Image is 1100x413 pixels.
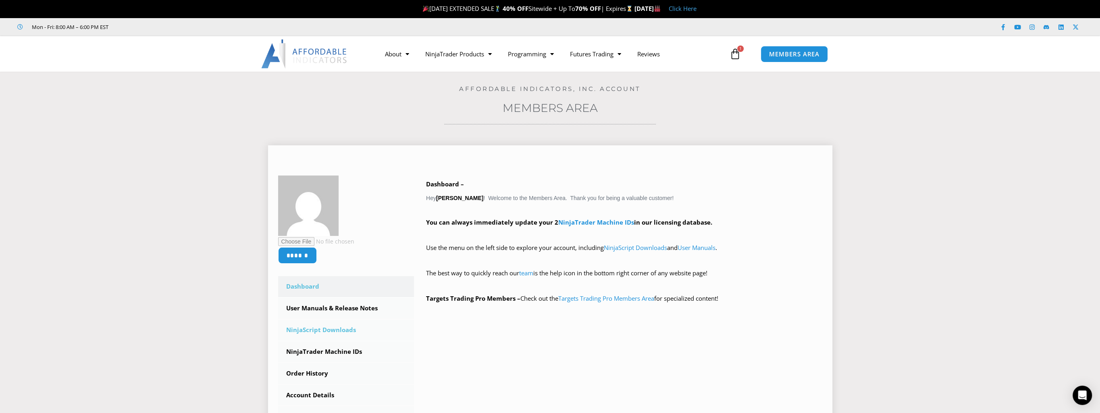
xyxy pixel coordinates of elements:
a: Futures Trading [562,45,629,63]
a: NinjaTrader Machine IDs [558,218,634,226]
div: Hey ! Welcome to the Members Area. Thank you for being a valuable customer! [426,179,822,304]
span: Mon - Fri: 8:00 AM – 6:00 PM EST [30,22,108,32]
img: 🏭 [654,6,660,12]
a: NinjaTrader Machine IDs [278,341,414,362]
a: team [519,269,533,277]
a: NinjaScript Downloads [604,244,667,252]
strong: Targets Trading Pro Members – [426,294,520,302]
strong: 40% OFF [503,4,528,12]
a: MEMBERS AREA [761,46,828,62]
a: User Manuals & Release Notes [278,298,414,319]
p: The best way to quickly reach our is the help icon in the bottom right corner of any website page! [426,268,822,290]
span: 1 [737,45,744,52]
a: NinjaScript Downloads [278,320,414,341]
p: Use the menu on the left side to explore your account, including and . [426,242,822,265]
a: Reviews [629,45,668,63]
a: 1 [717,42,753,66]
a: Click Here [669,4,697,12]
nav: Menu [377,45,728,63]
p: Check out the for specialized content! [426,293,822,304]
img: ⌛ [626,6,632,12]
strong: You can always immediately update your 2 in our licensing database. [426,218,712,226]
strong: [PERSON_NAME] [436,195,483,201]
img: LogoAI | Affordable Indicators – NinjaTrader [261,39,348,68]
a: Affordable Indicators, Inc. Account [459,85,641,93]
a: User Manuals [678,244,715,252]
iframe: Customer reviews powered by Trustpilot [120,23,241,31]
a: Dashboard [278,276,414,297]
img: 🎉 [423,6,429,12]
strong: 70% OFF [575,4,601,12]
a: About [377,45,417,63]
strong: [DATE] [634,4,661,12]
a: Members Area [503,101,598,115]
img: 🏌️‍♂️ [495,6,501,12]
a: Order History [278,363,414,384]
div: Open Intercom Messenger [1073,386,1092,405]
a: Account Details [278,385,414,406]
span: [DATE] EXTENDED SALE Sitewide + Up To | Expires [421,4,634,12]
a: Targets Trading Pro Members Area [558,294,654,302]
a: NinjaTrader Products [417,45,500,63]
a: Programming [500,45,562,63]
span: MEMBERS AREA [769,51,819,57]
b: Dashboard – [426,180,464,188]
img: f49b1eb152fe3ac5cb7e6b30565b3b3a850cef06e7d8016f6f998ba00251e127 [278,176,339,236]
